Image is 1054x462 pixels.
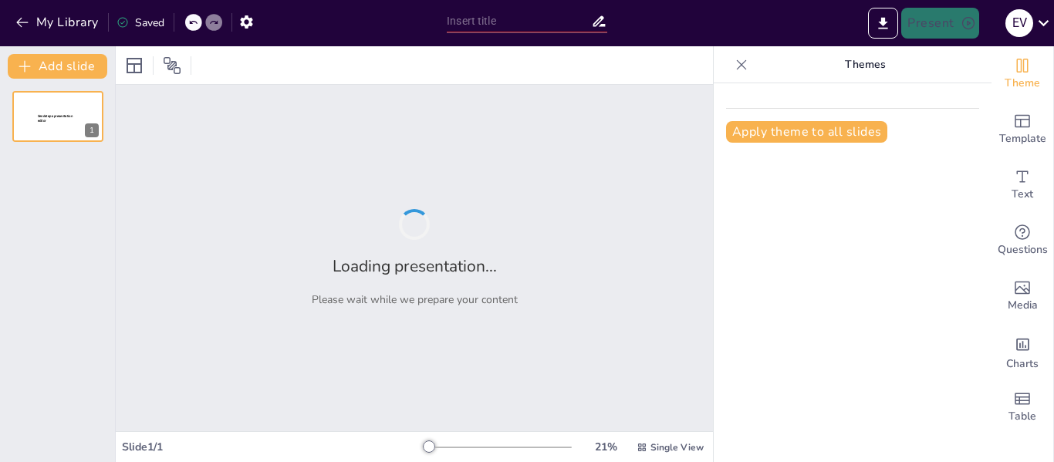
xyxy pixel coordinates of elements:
span: Sendsteps presentation editor [38,114,73,123]
span: Single View [650,441,704,454]
span: Table [1008,408,1036,425]
div: Saved [117,15,164,30]
span: Template [999,130,1046,147]
div: E V [1005,9,1033,37]
div: Add charts and graphs [992,324,1053,379]
div: Layout [122,53,147,78]
div: Add a table [992,379,1053,435]
button: Present [901,8,978,39]
span: Questions [998,241,1048,258]
button: My Library [12,10,105,35]
div: 1 [12,91,103,142]
div: Slide 1 / 1 [122,440,424,454]
input: Insert title [447,10,591,32]
div: Get real-time input from your audience [992,213,1053,268]
span: Text [1012,186,1033,203]
div: Change the overall theme [992,46,1053,102]
button: Export to PowerPoint [868,8,898,39]
p: Themes [754,46,976,83]
div: 21 % [587,440,624,454]
div: Add ready made slides [992,102,1053,157]
div: Add images, graphics, shapes or video [992,268,1053,324]
h2: Loading presentation... [333,255,497,277]
div: 1 [85,123,99,137]
div: Add text boxes [992,157,1053,213]
button: E V [1005,8,1033,39]
span: Position [163,56,181,75]
p: Please wait while we prepare your content [312,292,518,307]
span: Theme [1005,75,1040,92]
span: Charts [1006,356,1039,373]
button: Add slide [8,54,107,79]
span: Media [1008,297,1038,314]
button: Apply theme to all slides [726,121,887,143]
